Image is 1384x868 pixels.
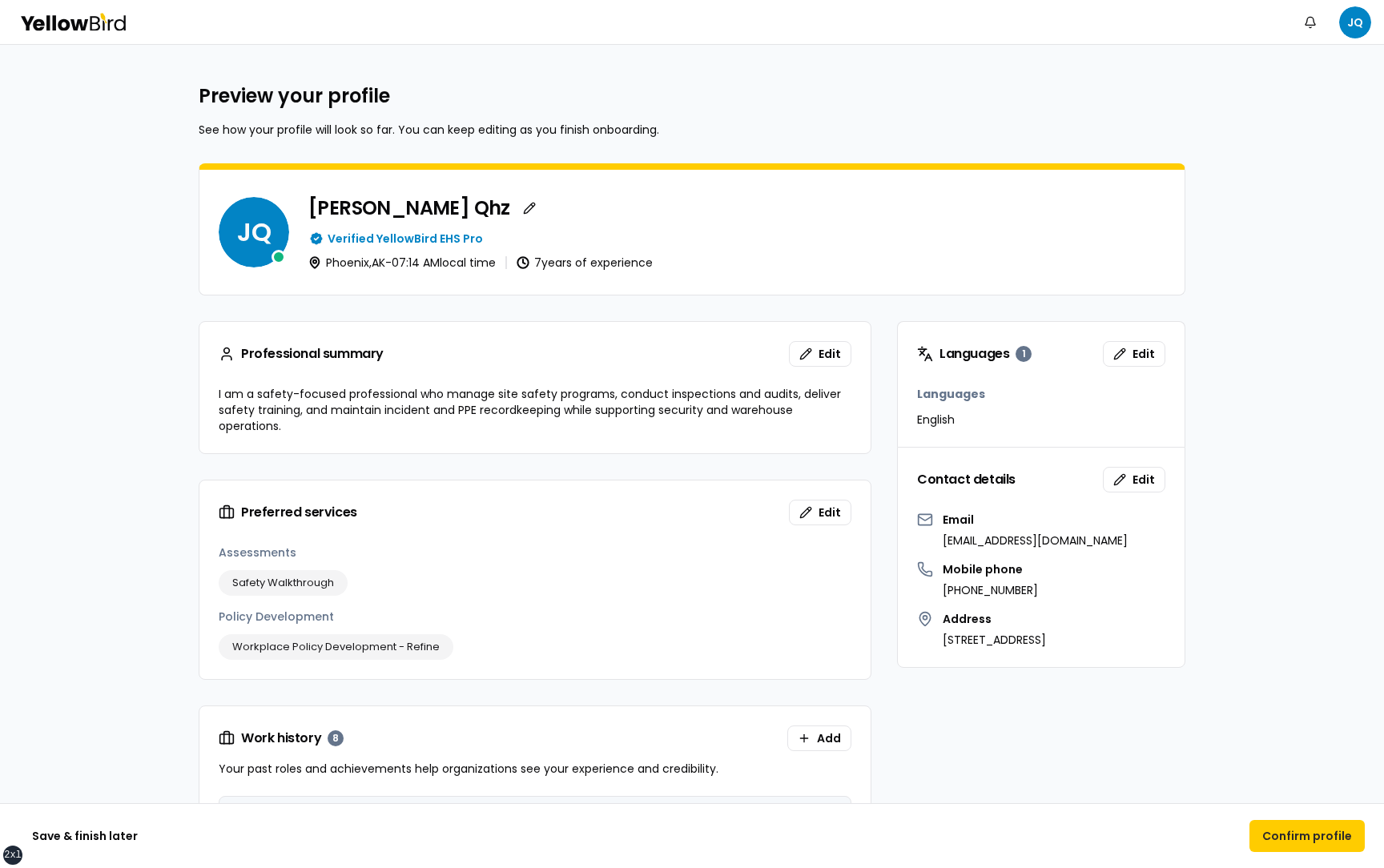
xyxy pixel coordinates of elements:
span: Edit [819,346,841,362]
p: [STREET_ADDRESS] [943,632,1046,648]
button: Add [787,725,851,751]
span: JQ [1339,6,1371,38]
div: Professional summary [241,348,384,360]
p: Mobile phone [943,561,1038,577]
span: Safety Walkthrough [232,575,334,591]
span: Preferred services [241,506,357,519]
p: Your past roles and achievements help organizations see your experience and credibility. [219,761,851,777]
div: Workplace Policy Development - Refine [219,634,453,660]
p: Verified YellowBird EHS Pro [328,231,483,247]
div: Safety Walkthrough [219,570,348,596]
button: Save & finish later [19,820,151,852]
p: [PHONE_NUMBER] [943,582,1038,598]
p: See how your profile will look so far. You can keep editing as you finish onboarding. [199,122,1185,138]
span: Workplace Policy Development - Refine [232,639,440,655]
p: I am a safety-focused professional who manage site safety programs, conduct inspections and audit... [219,386,851,434]
p: 7 years of experience [534,257,653,268]
p: Address [943,611,1046,627]
span: Add [817,730,841,746]
button: Edit [1103,467,1165,492]
div: 2xl [4,849,22,862]
span: Edit [1133,472,1155,488]
h3: [PERSON_NAME] Qhz [308,199,510,218]
div: Languages [939,346,1032,362]
button: Edit [1103,341,1165,367]
div: Policy Development [219,609,851,625]
span: Work history [241,732,321,745]
h2: Preview your profile [199,83,1185,109]
p: Phoenix , AK - 07:14 AM local time [326,257,496,268]
span: Edit [1133,346,1155,362]
button: Confirm profile [1249,820,1365,852]
p: English [917,412,955,428]
p: [EMAIL_ADDRESS][DOMAIN_NAME] [943,532,1128,549]
button: Edit [789,341,851,367]
button: Edit [789,500,851,525]
span: Edit [819,504,841,520]
h3: Languages [917,386,1165,402]
div: Assessments [219,545,851,561]
div: 1 [1016,346,1032,362]
span: JQ [219,197,289,267]
div: Contact details [917,473,1016,486]
div: 8 [328,730,344,746]
p: Email [943,512,1128,528]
